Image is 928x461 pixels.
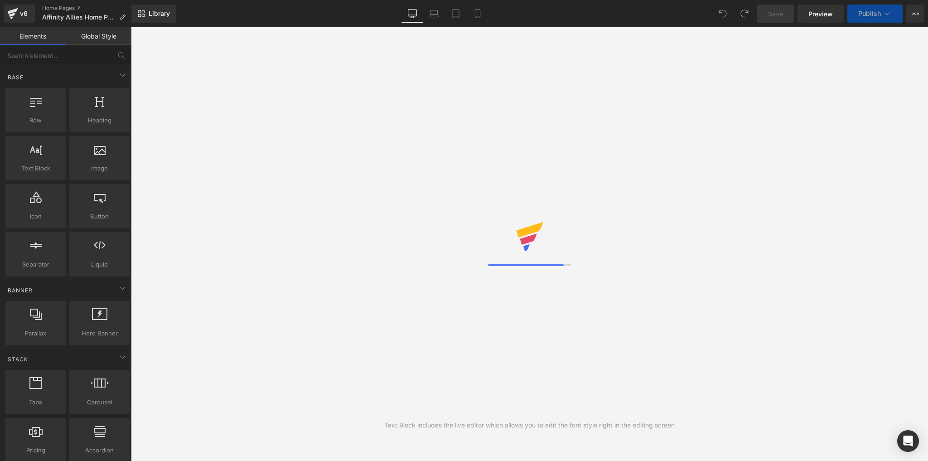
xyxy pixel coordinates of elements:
[797,5,844,23] a: Preview
[858,10,881,17] span: Publish
[8,260,63,269] span: Separator
[8,164,63,173] span: Text Block
[7,286,34,295] span: Banner
[8,446,63,455] span: Pricing
[8,329,63,338] span: Parallax
[467,5,488,23] a: Mobile
[714,5,732,23] button: Undo
[72,446,127,455] span: Accordion
[7,73,24,82] span: Base
[808,9,833,19] span: Preview
[8,116,63,125] span: Row
[72,164,127,173] span: Image
[897,430,919,452] div: Open Intercom Messenger
[384,420,675,430] div: Text Block includes the live editor which allows you to edit the font style right in the editing ...
[131,5,176,23] a: New Library
[423,5,445,23] a: Laptop
[8,212,63,221] span: Icon
[72,260,127,269] span: Liquid
[72,329,127,338] span: Hero Banner
[768,9,783,19] span: Save
[4,5,35,23] a: v6
[445,5,467,23] a: Tablet
[906,5,924,23] button: More
[8,398,63,407] span: Tabs
[149,10,170,18] span: Library
[72,116,127,125] span: Heading
[72,398,127,407] span: Carousel
[42,14,116,21] span: Affinity Allies Home Page
[72,212,127,221] span: Button
[401,5,423,23] a: Desktop
[18,8,29,19] div: v6
[42,5,133,12] a: Home Pages
[847,5,903,23] button: Publish
[735,5,754,23] button: Redo
[66,27,131,45] a: Global Style
[7,355,29,364] span: Stack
